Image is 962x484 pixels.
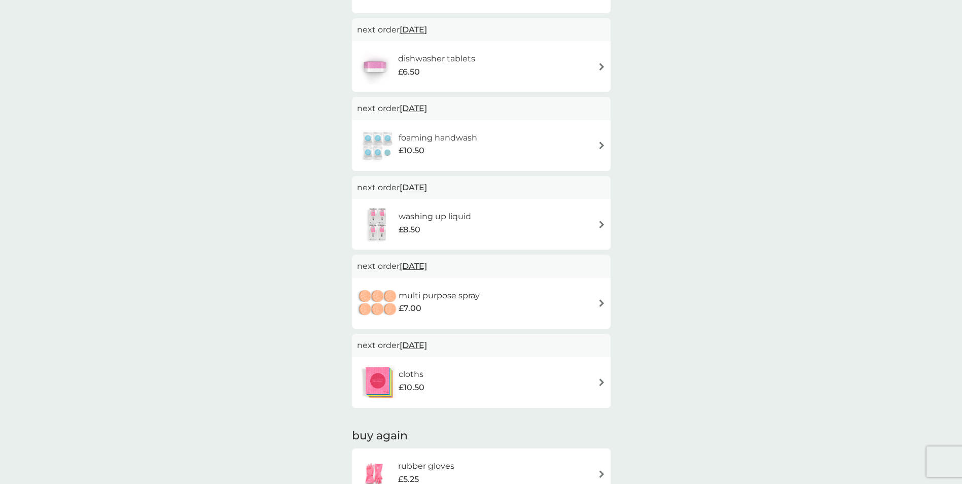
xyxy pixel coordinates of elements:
[357,260,605,273] p: next order
[598,299,605,307] img: arrow right
[352,428,611,444] h2: buy again
[399,144,424,157] span: £10.50
[400,256,427,276] span: [DATE]
[357,181,605,194] p: next order
[400,20,427,40] span: [DATE]
[598,470,605,478] img: arrow right
[399,289,480,302] h6: multi purpose spray
[399,381,424,394] span: £10.50
[357,206,399,242] img: washing up liquid
[400,335,427,355] span: [DATE]
[357,365,399,400] img: cloths
[399,210,471,223] h6: washing up liquid
[398,460,454,473] h6: rubber gloves
[357,286,399,321] img: multi purpose spray
[399,131,477,145] h6: foaming handwash
[357,23,605,37] p: next order
[598,378,605,386] img: arrow right
[398,65,420,79] span: £6.50
[398,52,475,65] h6: dishwasher tablets
[357,128,399,163] img: foaming handwash
[399,223,420,236] span: £8.50
[357,49,393,84] img: dishwasher tablets
[399,302,421,315] span: £7.00
[357,339,605,352] p: next order
[400,178,427,197] span: [DATE]
[598,221,605,228] img: arrow right
[399,368,424,381] h6: cloths
[400,98,427,118] span: [DATE]
[357,102,605,115] p: next order
[598,142,605,149] img: arrow right
[598,63,605,71] img: arrow right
